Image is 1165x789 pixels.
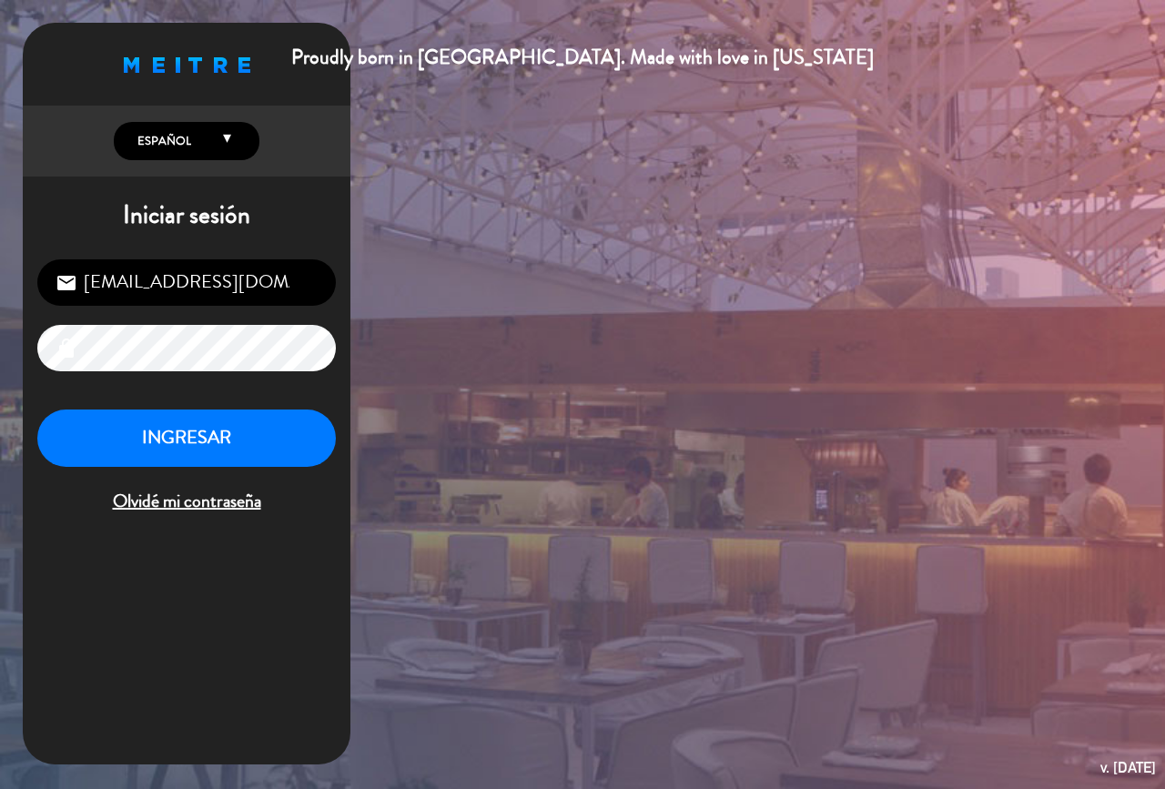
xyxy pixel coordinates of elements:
button: INGRESAR [37,410,336,467]
input: Correo Electrónico [37,259,336,306]
span: Olvidé mi contraseña [37,487,336,517]
div: v. [DATE] [1100,755,1156,780]
i: lock [56,338,77,359]
i: email [56,272,77,294]
h1: Iniciar sesión [23,200,350,231]
span: Español [133,132,191,150]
